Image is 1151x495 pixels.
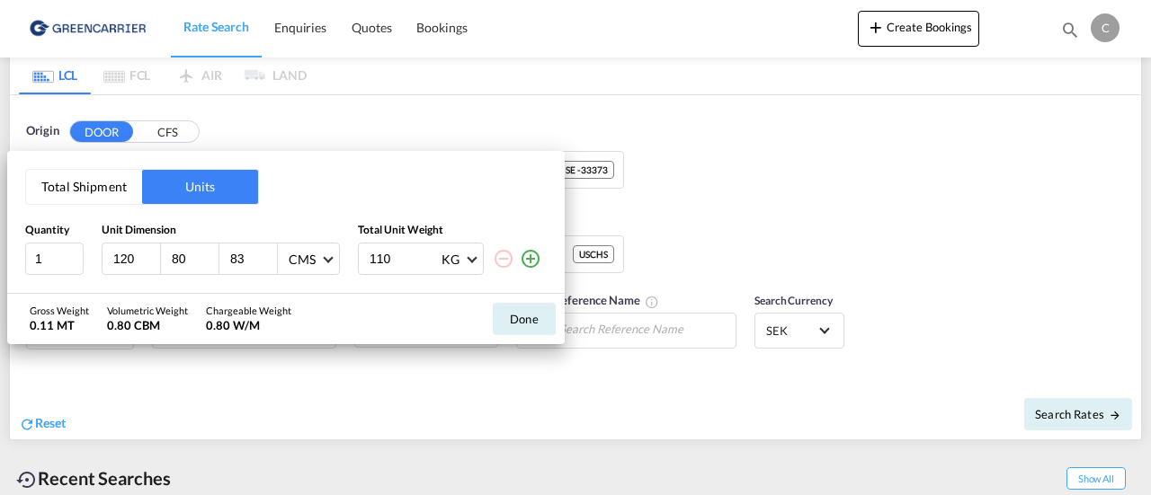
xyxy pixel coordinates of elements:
input: H [228,251,277,267]
input: L [112,251,160,267]
button: Units [142,170,258,204]
input: Enter weight [368,243,440,274]
div: 0.80 W/M [206,317,291,333]
div: Quantity [25,223,84,238]
button: Total Shipment [26,170,142,204]
div: Gross Weight [30,304,89,317]
div: Total Unit Weight [358,223,547,238]
button: Done [493,303,556,335]
div: CMS [289,252,316,267]
div: Chargeable Weight [206,304,291,317]
div: Unit Dimension [102,223,340,238]
input: W [170,251,219,267]
div: Volumetric Weight [107,304,188,317]
input: Qty [25,243,84,275]
div: 0.80 CBM [107,317,188,333]
md-icon: icon-plus-circle-outline [520,248,541,270]
md-icon: icon-minus-circle-outline [493,248,514,270]
div: 0.11 MT [30,317,89,333]
div: KG [442,252,460,267]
